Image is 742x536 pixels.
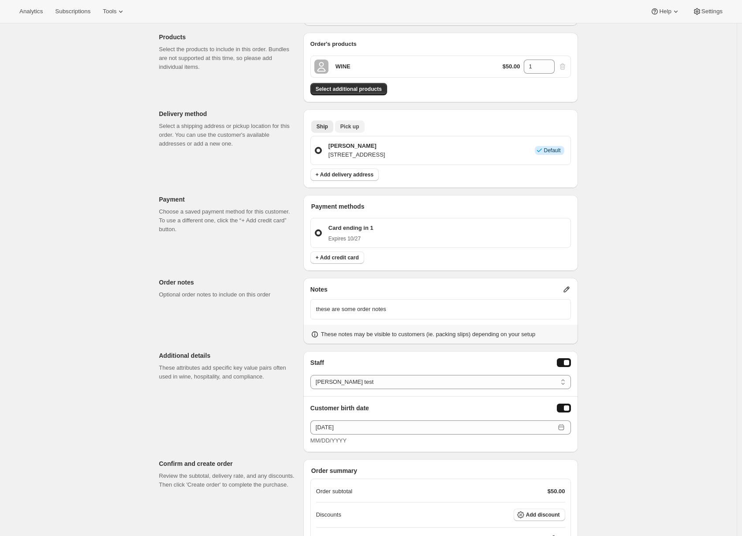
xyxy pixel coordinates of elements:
p: Choose a saved payment method for this customer. To use a different one, click the “+ Add credit ... [159,207,296,234]
button: Analytics [14,5,48,18]
span: Add discount [526,511,560,518]
p: Confirm and create order [159,459,296,468]
button: Subscriptions [50,5,96,18]
span: Notes [310,285,328,294]
button: + Add delivery address [310,169,379,181]
button: Tools [97,5,131,18]
span: Default Title [314,60,328,74]
p: these are some order notes [316,305,565,314]
p: Optional order notes to include on this order [159,290,296,299]
p: [STREET_ADDRESS] [328,150,385,159]
p: Discounts [316,510,341,519]
button: Staff Selector [557,358,571,367]
span: Analytics [19,8,43,15]
p: Additional details [159,351,296,360]
p: Order subtotal [316,487,352,496]
p: Card ending in 1 [328,224,373,232]
span: Ship [317,123,328,130]
span: + Add credit card [316,254,359,261]
p: Select a shipping address or pickup location for this order. You can use the customer's available... [159,122,296,148]
p: Order notes [159,278,296,287]
p: These attributes add specific key value pairs often used in wine, hospitality, and compliance. [159,364,296,381]
button: + Add credit card [310,251,364,264]
span: Staff [310,358,324,368]
p: $50.00 [503,62,520,71]
span: Pick up [340,123,359,130]
button: Select additional products [310,83,387,95]
p: Expires 10/27 [328,235,373,242]
span: Settings [701,8,723,15]
span: Default [544,147,560,154]
p: Payment [159,195,296,204]
p: Order summary [311,466,571,475]
button: Birthday Selector [557,404,571,412]
button: Help [645,5,685,18]
span: MM/DD/YYYY [310,437,347,444]
p: [PERSON_NAME] [328,142,385,150]
span: Help [659,8,671,15]
span: Tools [103,8,116,15]
p: Review the subtotal, delivery rate, and any discounts. Then click 'Create order' to complete the ... [159,472,296,489]
span: Select additional products [316,86,382,93]
span: + Add delivery address [316,171,373,178]
p: Select the products to include in this order. Bundles are not supported at this time, so please a... [159,45,296,71]
p: WINE [336,62,350,71]
span: Order's products [310,41,357,47]
button: Add discount [514,509,565,521]
p: $50.00 [548,487,565,496]
span: Subscriptions [55,8,90,15]
p: Payment methods [311,202,571,211]
p: These notes may be visible to customers (ie. packing slips) depending on your setup [321,330,535,339]
p: Delivery method [159,109,296,118]
button: Settings [687,5,728,18]
span: Customer birth date [310,404,369,413]
p: Products [159,33,296,41]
